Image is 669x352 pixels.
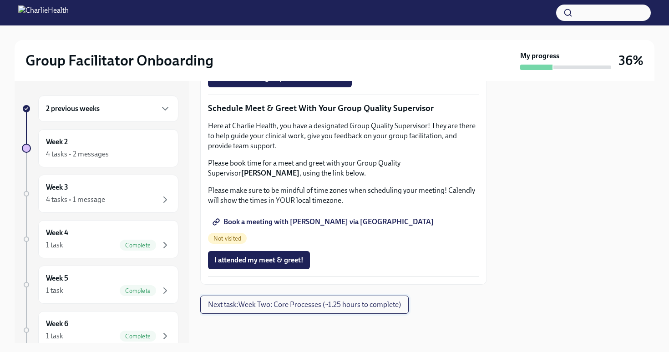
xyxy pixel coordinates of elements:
h3: 36% [618,52,644,69]
span: Complete [120,242,156,249]
h6: Week 2 [46,137,68,147]
h6: Week 4 [46,228,68,238]
div: 4 tasks • 1 message [46,195,105,205]
span: I attended my meet & greet! [214,256,304,265]
div: 1 task [46,331,63,341]
strong: [PERSON_NAME] [241,169,299,177]
span: Complete [120,287,156,294]
a: Week 61 taskComplete [22,311,178,349]
p: Please book time for a meet and greet with your Group Quality Supervisor , using the link below. [208,158,479,178]
img: CharlieHealth [18,5,69,20]
button: I attended my meet & greet! [208,251,310,269]
h6: Week 6 [46,319,68,329]
a: Week 34 tasks • 1 message [22,175,178,213]
h6: Week 3 [46,182,68,192]
a: Book a meeting with [PERSON_NAME] via [GEOGRAPHIC_DATA] [208,213,440,231]
div: 1 task [46,240,63,250]
div: 4 tasks • 2 messages [46,149,109,159]
span: Book a meeting with [PERSON_NAME] via [GEOGRAPHIC_DATA] [214,217,434,226]
div: 2 previous weeks [38,96,178,122]
p: Please make sure to be mindful of time zones when scheduling your meeting! Calendly will show the... [208,186,479,206]
span: Next task : Week Two: Core Processes (~1.25 hours to complete) [208,300,401,309]
h6: Week 5 [46,273,68,283]
a: Week 24 tasks • 2 messages [22,129,178,167]
p: Here at Charlie Health, you have a designated Group Quality Supervisor! They are there to help gu... [208,121,479,151]
button: Next task:Week Two: Core Processes (~1.25 hours to complete) [200,296,409,314]
a: Week 41 taskComplete [22,220,178,258]
p: Schedule Meet & Greet With Your Group Quality Supervisor [208,102,479,114]
strong: My progress [520,51,559,61]
div: 1 task [46,286,63,296]
span: Complete [120,333,156,340]
span: Not visited [208,235,247,242]
h2: Group Facilitator Onboarding [25,51,213,70]
h6: 2 previous weeks [46,104,100,114]
a: Week 51 taskComplete [22,266,178,304]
